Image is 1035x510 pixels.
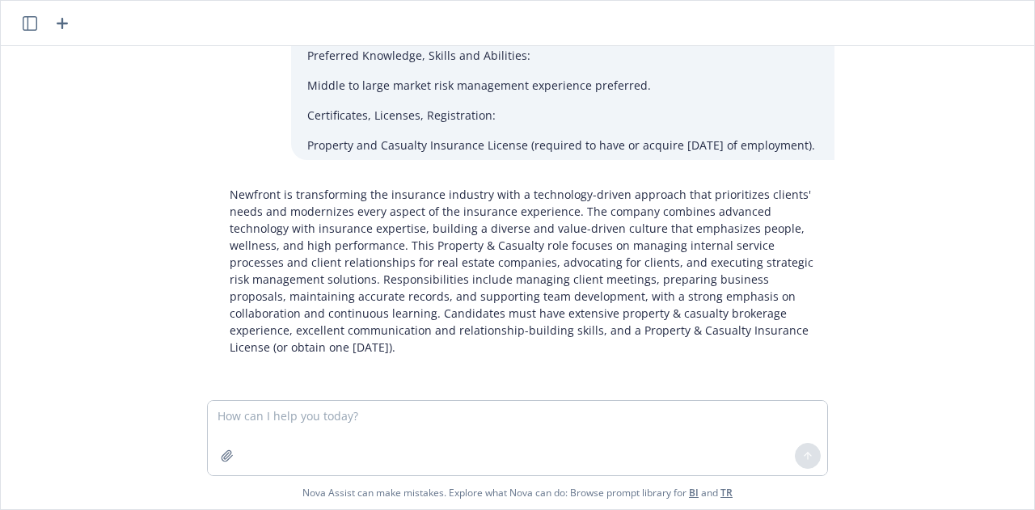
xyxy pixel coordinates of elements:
[720,486,733,499] a: TR
[307,137,818,154] p: Property and Casualty Insurance License (required to have or acquire [DATE] of employment).
[307,107,818,124] p: Certificates, Licenses, Registration:
[689,486,699,499] a: BI
[307,47,818,64] p: Preferred Knowledge, Skills and Abilities:
[307,77,818,94] p: Middle to large market risk management experience preferred.
[302,476,733,509] span: Nova Assist can make mistakes. Explore what Nova can do: Browse prompt library for and
[230,186,818,356] p: Newfront is transforming the insurance industry with a technology-driven approach that prioritize...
